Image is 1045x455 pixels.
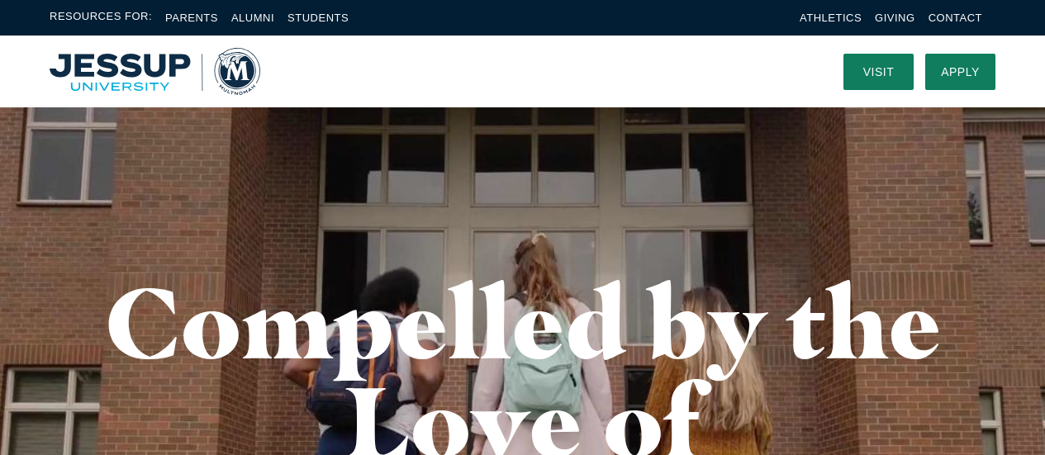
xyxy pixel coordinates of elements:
[800,12,862,24] a: Athletics
[50,8,152,27] span: Resources For:
[50,48,260,95] a: Home
[231,12,274,24] a: Alumni
[50,48,260,95] img: Multnomah University Logo
[875,12,915,24] a: Giving
[929,12,982,24] a: Contact
[165,12,218,24] a: Parents
[843,54,914,90] a: Visit
[925,54,995,90] a: Apply
[287,12,349,24] a: Students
